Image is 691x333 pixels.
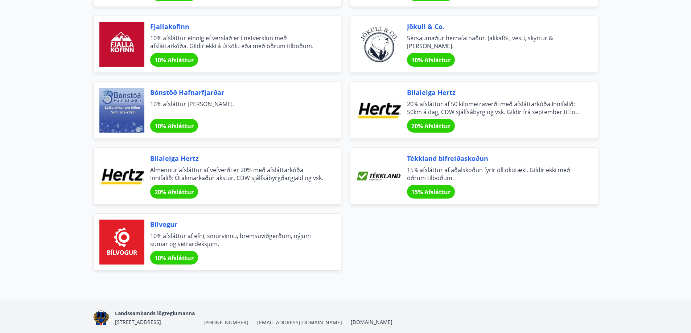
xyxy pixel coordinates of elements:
span: [EMAIL_ADDRESS][DOMAIN_NAME] [257,319,342,326]
span: 20% afsláttur af 50 kílometraverði með afsláttarkóða.Innifalið: 50km á dag, CDW sjálfsábyrg og vs... [407,100,580,116]
span: 10% Afsláttur [155,254,194,262]
span: Almennur afsláttur af vefverði er 20% með afsláttarkóða. Innifalið: Ótakmarkaður akstur, CDW sjál... [150,166,324,182]
span: Landssambands lögreglumanna [115,310,195,317]
span: 10% afsláttur [PERSON_NAME]. [150,100,324,116]
span: Tékkland bifreiðaskoðun [407,154,580,163]
span: 10% Afsláttur [411,56,451,64]
span: Sérsaumaður herrafatnaður. Jakkaföt, vesti, skyrtur & [PERSON_NAME]. [407,34,580,50]
span: [STREET_ADDRESS] [115,319,161,325]
span: Bílaleiga Hertz [150,154,324,163]
span: 15% Afsláttur [411,188,451,196]
span: 10% Afsláttur [155,56,194,64]
span: 10% afsláttur einnig ef verslað er í netverslun með afsláttarkóða. Gildir ekki á útsölu eða með ö... [150,34,324,50]
span: [PHONE_NUMBER] [203,319,248,326]
span: Bílvogur [150,220,324,229]
span: Bílaleiga Hertz [407,88,580,97]
span: Jökull & Co. [407,22,580,31]
span: Fjallakofinn [150,22,324,31]
span: 20% Afsláttur [155,188,194,196]
a: [DOMAIN_NAME] [351,319,392,325]
span: 10% Afsláttur [155,122,194,130]
span: 15% afsláttur af aðalskoðun fyrir öll ökutæki. Gildir ekki með öðrum tilboðum. [407,166,580,182]
span: 20% Afsláttur [411,122,451,130]
img: 1cqKbADZNYZ4wXUG0EC2JmCwhQh0Y6EN22Kw4FTY.png [93,310,110,325]
span: Bónstöð Hafnarfjarðar [150,88,324,97]
span: 10% afsláttur af efni, smurvinnu, bremsuviðgerðum, nýjum sumar og vetrardekkjum. [150,232,324,248]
